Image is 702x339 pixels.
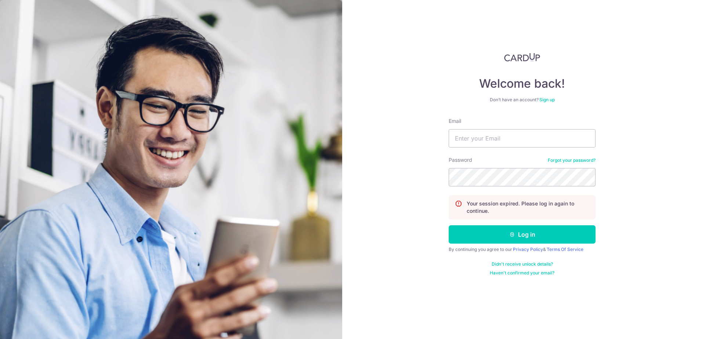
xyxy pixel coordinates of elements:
a: Didn't receive unlock details? [492,261,553,267]
input: Enter your Email [449,129,596,147]
a: Forgot your password? [548,157,596,163]
p: Your session expired. Please log in again to continue. [467,200,589,215]
label: Password [449,156,472,164]
div: Don’t have an account? [449,97,596,103]
button: Log in [449,225,596,244]
div: By continuing you agree to our & [449,247,596,252]
img: CardUp Logo [504,53,540,62]
h4: Welcome back! [449,76,596,91]
a: Terms Of Service [547,247,583,252]
a: Sign up [539,97,555,102]
label: Email [449,117,461,125]
a: Haven't confirmed your email? [490,270,554,276]
a: Privacy Policy [513,247,543,252]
